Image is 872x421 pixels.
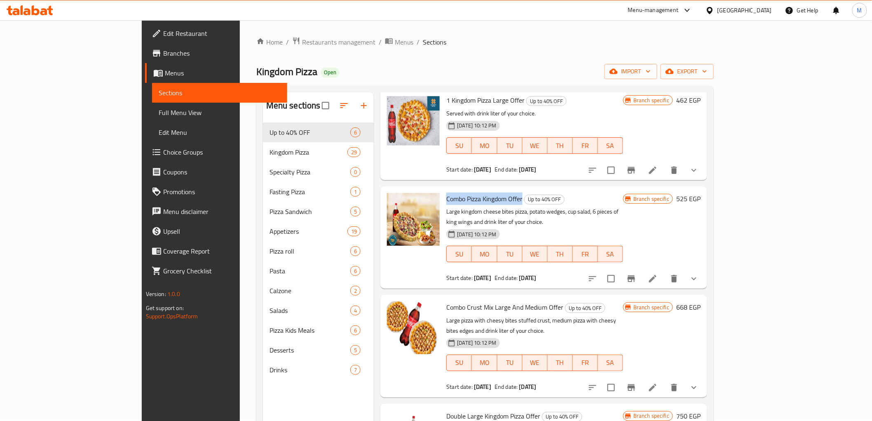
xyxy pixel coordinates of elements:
span: Pasta [270,266,350,276]
span: End date: [495,381,518,392]
button: TH [548,137,573,154]
span: Calzone [270,286,350,296]
div: items [350,246,361,256]
span: Restaurants management [302,37,375,47]
span: M [857,6,862,15]
img: Combo Crust Mix Large And Medium Offer [387,301,440,354]
span: Salads [270,306,350,315]
span: Pizza roll [270,246,350,256]
button: Branch-specific-item [621,269,641,289]
a: Upsell [145,221,287,241]
b: [DATE] [474,273,491,283]
nav: Menu sections [263,119,374,383]
button: show more [684,160,704,180]
span: WE [526,357,544,369]
span: Branch specific [630,412,673,420]
button: TH [548,355,573,371]
span: Edit Menu [159,127,281,137]
button: WE [523,137,548,154]
span: Menu disclaimer [163,207,281,216]
button: SA [598,355,623,371]
div: items [350,207,361,216]
span: SU [450,357,469,369]
span: [DATE] 10:12 PM [454,230,499,238]
a: Coupons [145,162,287,182]
div: Pizza roll6 [263,241,374,261]
div: items [350,345,361,355]
a: Edit menu item [648,165,658,175]
div: Pizza Sandwich [270,207,350,216]
a: Coverage Report [145,241,287,261]
button: SA [598,246,623,262]
a: Edit Menu [152,122,287,142]
div: items [350,266,361,276]
span: 1 Kingdom Pizza Large Offer [446,94,525,106]
li: / [379,37,382,47]
span: Drinks [270,365,350,375]
span: Sections [159,88,281,98]
span: 29 [348,148,360,156]
span: Select all sections [317,97,334,114]
span: Kingdom Pizza [270,147,347,157]
button: Add section [354,96,374,115]
span: Select to update [602,270,620,287]
span: Menus [395,37,414,47]
div: Pizza Kids Meals6 [263,320,374,340]
span: Branch specific [630,96,673,104]
a: Branches [145,43,287,63]
div: items [350,167,361,177]
span: MO [475,357,494,369]
span: Start date: [446,381,473,392]
button: TU [497,137,523,154]
div: items [347,226,361,236]
div: Pizza Sandwich5 [263,202,374,221]
span: 6 [351,129,360,136]
a: Menus [145,63,287,83]
div: items [350,306,361,315]
span: Fasting Pizza [270,187,350,197]
span: import [611,66,651,77]
span: Up to 40% OFF [270,127,350,137]
span: 0 [351,168,360,176]
span: Sections [423,37,447,47]
div: items [350,325,361,335]
h6: 525 EGP [676,193,701,205]
span: TU [501,357,519,369]
span: TH [551,357,570,369]
button: show more [684,269,704,289]
div: Drinks7 [263,360,374,380]
a: Choice Groups [145,142,287,162]
span: TH [551,248,570,260]
button: MO [472,137,497,154]
span: Kingdom Pizza [256,62,317,81]
div: Desserts5 [263,340,374,360]
span: FR [576,357,595,369]
button: SU [446,246,472,262]
span: Coupons [163,167,281,177]
span: Up to 40% OFF [527,96,566,106]
button: Branch-specific-item [621,160,641,180]
a: Support.OpsPlatform [146,311,198,322]
button: MO [472,355,497,371]
span: Branches [163,48,281,58]
p: Large pizza with cheesy bites stuffed crust, medium pizza with cheesy bites edges and drink liter... [446,315,623,336]
svg: Show Choices [689,165,699,175]
span: Sort sections [334,96,354,115]
span: 1 [351,188,360,196]
span: [DATE] 10:12 PM [454,339,499,347]
a: Menu disclaimer [145,202,287,221]
span: 2 [351,287,360,295]
span: 5 [351,346,360,354]
button: export [661,64,714,79]
span: Branch specific [630,195,673,203]
span: Select to update [602,162,620,179]
div: items [350,286,361,296]
button: TU [497,246,523,262]
svg: Show Choices [689,383,699,393]
button: delete [664,160,684,180]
